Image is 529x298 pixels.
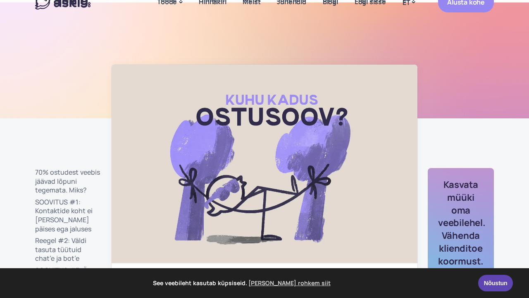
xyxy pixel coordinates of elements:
[478,275,513,291] a: Nõustun
[35,198,101,233] a: SOOVITUS #1: Kontaktide koht ei [PERSON_NAME] päises ega jaluses
[438,178,484,280] h3: Kasvata müüki oma veebilehel. Vähenda klienditoe koormust. 🌍
[12,277,472,289] span: See veebileht kasutab küpsiseid.
[247,277,332,289] a: learn more about cookies
[112,65,417,263] img: Tänapäeva kliendi huvi võib kaduda sekunditega
[35,168,101,195] a: 70% ostudest veebis jäävad lõpuni tegemata. Miks?
[35,236,101,263] a: Reegel #2: Väldi tasuta tüütuid chat’e ja bot’e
